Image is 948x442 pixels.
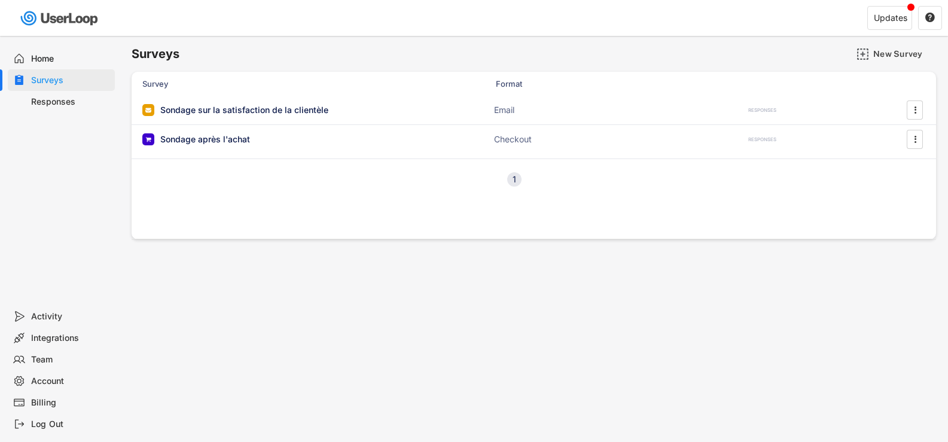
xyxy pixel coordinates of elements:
[925,12,935,23] text: 
[160,133,250,145] div: Sondage après l'achat
[748,136,776,143] div: RESPONSES
[909,130,921,148] button: 
[496,78,615,89] div: Format
[914,133,916,145] text: 
[856,48,869,60] img: AddMajor.svg
[914,103,916,116] text: 
[925,13,935,23] button: 
[18,6,102,31] img: userloop-logo-01.svg
[132,46,179,62] h6: Surveys
[160,104,328,116] div: Sondage sur la satisfaction de la clientèle
[31,53,110,65] div: Home
[31,419,110,430] div: Log Out
[31,75,110,86] div: Surveys
[142,78,382,89] div: Survey
[874,14,907,22] div: Updates
[494,104,614,116] div: Email
[494,133,614,145] div: Checkout
[909,101,921,119] button: 
[31,96,110,108] div: Responses
[31,397,110,409] div: Billing
[873,48,933,59] div: New Survey
[31,354,110,365] div: Team
[31,333,110,344] div: Integrations
[748,107,776,114] div: RESPONSES
[31,311,110,322] div: Activity
[507,175,522,184] div: 1
[31,376,110,387] div: Account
